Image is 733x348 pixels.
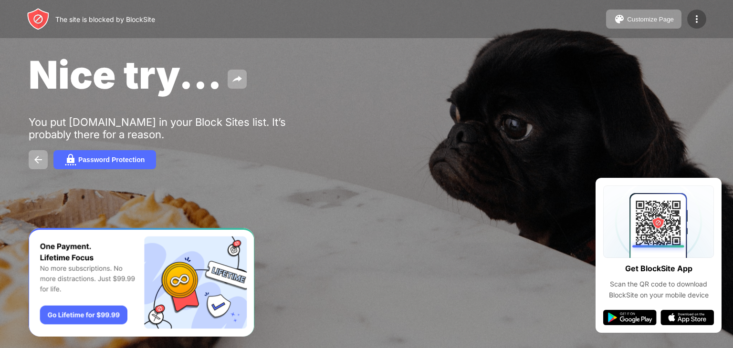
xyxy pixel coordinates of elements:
img: back.svg [32,154,44,165]
div: You put [DOMAIN_NAME] in your Block Sites list. It’s probably there for a reason. [29,116,324,141]
img: app-store.svg [660,310,714,325]
div: Customize Page [627,16,674,23]
div: Get BlockSite App [625,262,692,276]
button: Password Protection [53,150,156,169]
img: pallet.svg [614,13,625,25]
iframe: Banner [29,228,254,337]
div: Scan the QR code to download BlockSite on your mobile device [603,279,714,300]
span: Nice try... [29,51,222,98]
img: share.svg [231,73,243,85]
img: header-logo.svg [27,8,50,31]
div: Password Protection [78,156,145,164]
img: qrcode.svg [603,185,714,258]
div: The site is blocked by BlockSite [55,15,155,23]
img: menu-icon.svg [691,13,702,25]
img: password.svg [65,154,76,165]
img: google-play.svg [603,310,657,325]
button: Customize Page [606,10,681,29]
